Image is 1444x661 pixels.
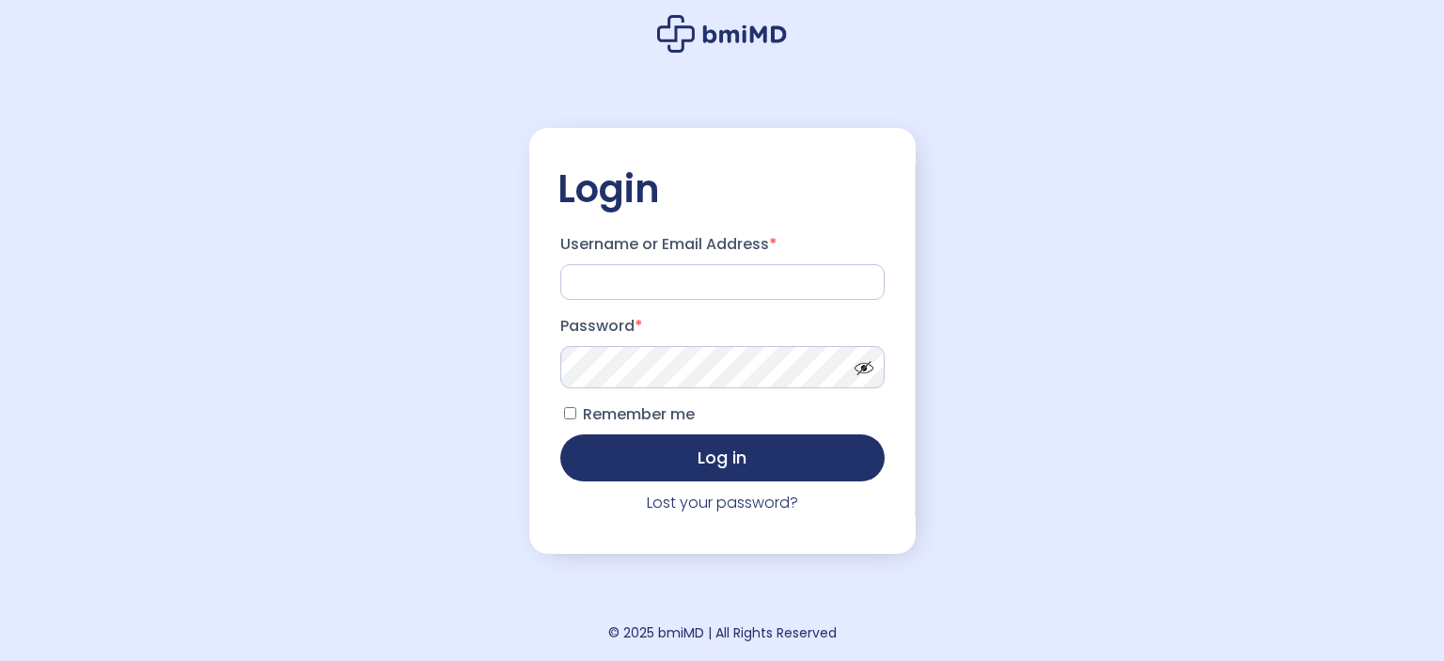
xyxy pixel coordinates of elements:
a: Lost your password? [647,492,798,513]
h2: Login [557,165,887,212]
div: © 2025 bmiMD | All Rights Reserved [608,620,837,646]
input: Remember me [564,407,576,419]
button: Log in [560,434,885,481]
label: Username or Email Address [560,229,885,260]
label: Password [560,311,885,341]
span: Remember me [583,403,695,425]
